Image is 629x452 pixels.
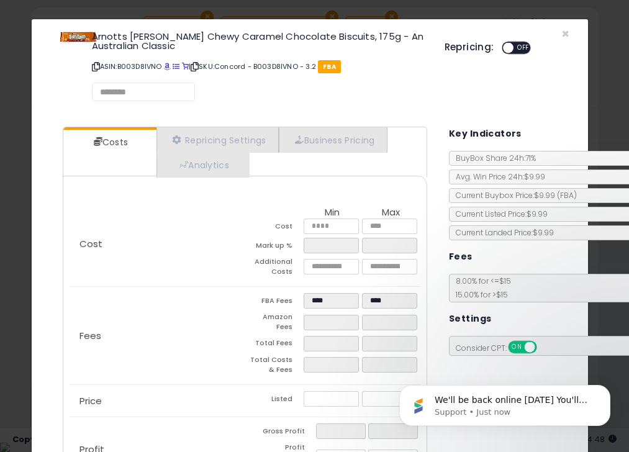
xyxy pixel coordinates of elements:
[70,239,245,249] p: Cost
[362,207,420,219] th: Max
[449,249,473,264] h5: Fees
[509,342,525,353] span: ON
[450,171,545,182] span: Avg. Win Price 24h: $9.99
[70,396,245,406] p: Price
[63,130,155,155] a: Costs
[450,190,577,201] span: Current Buybox Price:
[245,312,303,335] td: Amazon Fees
[245,219,303,238] td: Cost
[449,126,522,142] h5: Key Indicators
[156,127,279,153] a: Repricing Settings
[445,42,494,52] h5: Repricing:
[561,25,569,43] span: ×
[450,209,548,219] span: Current Listed Price: $9.99
[173,61,179,71] a: All offer listings
[245,293,303,312] td: FBA Fees
[450,343,553,353] span: Consider CPT:
[92,56,426,76] p: ASIN: B003D8IVNO | SKU: Concord - B003D8IVNO - 3.2
[164,61,171,71] a: BuyBox page
[60,32,97,42] img: 41DiwVeeK+L._SL60_.jpg
[557,190,577,201] span: ( FBA )
[70,331,245,341] p: Fees
[245,336,303,355] td: Total Fees
[535,342,554,353] span: OFF
[450,227,554,238] span: Current Landed Price: $9.99
[245,238,303,257] td: Mark up %
[450,289,508,300] span: 15.00 % for > $15
[279,127,387,153] a: Business Pricing
[92,32,426,50] h3: Arnotts [PERSON_NAME] Chewy Caramel Chocolate Biscuits, 175g - An Australian Classic
[304,207,362,219] th: Min
[381,359,629,446] iframe: Intercom notifications message
[182,61,189,71] a: Your listing only
[156,152,248,178] a: Analytics
[514,43,533,53] span: OFF
[450,276,511,300] span: 8.00 % for <= $15
[534,190,577,201] span: $9.99
[245,391,303,410] td: Listed
[318,60,341,73] span: FBA
[245,423,316,443] td: Gross Profit
[245,355,303,378] td: Total Costs & Fees
[245,257,303,280] td: Additional Costs
[449,311,491,327] h5: Settings
[450,153,536,163] span: BuyBox Share 24h: 71%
